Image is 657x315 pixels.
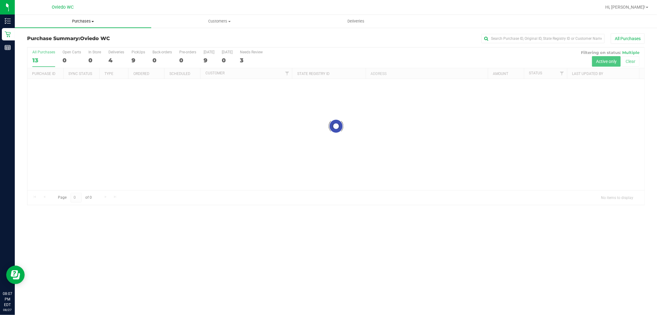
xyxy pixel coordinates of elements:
[481,34,605,43] input: Search Purchase ID, Original ID, State Registry ID or Customer Name...
[152,19,287,24] span: Customers
[3,291,12,308] p: 08:07 PM EDT
[80,35,110,41] span: Oviedo WC
[15,19,151,24] span: Purchases
[5,18,11,24] inline-svg: Inventory
[339,19,373,24] span: Deliveries
[52,5,74,10] span: Oviedo WC
[5,44,11,51] inline-svg: Reports
[27,36,233,41] h3: Purchase Summary:
[288,15,424,28] a: Deliveries
[151,15,288,28] a: Customers
[3,308,12,312] p: 08/27
[611,33,645,44] button: All Purchases
[5,31,11,37] inline-svg: Retail
[605,5,645,10] span: Hi, [PERSON_NAME]!
[15,15,151,28] a: Purchases
[6,266,25,284] iframe: Resource center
